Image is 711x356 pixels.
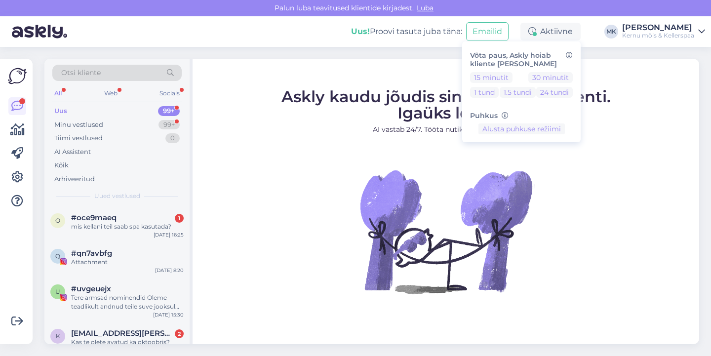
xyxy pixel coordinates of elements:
div: Kernu mõis & Kellerspaa [622,32,694,40]
div: Kas te olete avatud ka oktoobris? Hetkel ei lase broneerida 🙂 [71,338,184,356]
span: k [56,332,60,340]
button: Alusta puhkuse režiimi [478,123,565,134]
a: [PERSON_NAME]Kernu mõis & Kellerspaa [622,24,705,40]
span: o [55,217,60,224]
div: [DATE] 15:30 [153,311,184,318]
span: Otsi kliente [61,68,101,78]
div: Kõik [54,160,69,170]
div: Tiimi vestlused [54,133,103,143]
div: [DATE] 8:20 [155,267,184,274]
button: 1 tund [470,87,499,98]
span: q [55,252,60,260]
span: Luba [414,3,436,12]
div: mis kellani teil saab spa kasutada? [71,222,184,231]
div: Socials [158,87,182,100]
div: Uus [54,106,67,116]
div: 2 [175,329,184,338]
div: Tere armsad nominendid Oleme teadlikult andnud teile suve jooksul võimaluse veidi puhata [PERSON_... [71,293,184,311]
button: Emailid [466,22,509,41]
b: Uus! [351,27,370,36]
div: MK [604,25,618,39]
div: [PERSON_NAME] [622,24,694,32]
h6: Puhkus [470,112,573,120]
img: Askly Logo [8,67,27,85]
img: No Chat active [357,142,535,320]
div: Proovi tasuta juba täna: [351,26,462,38]
div: Arhiveeritud [54,174,95,184]
span: Uued vestlused [94,192,140,200]
div: 1 [175,214,184,223]
div: Attachment [71,258,184,267]
div: 99+ [158,120,180,130]
span: #uvgeuejx [71,284,111,293]
div: 0 [165,133,180,143]
button: 30 minutit [528,72,573,83]
button: 24 tundi [536,87,573,98]
span: kkairi.kallas@gmail.com [71,329,174,338]
div: AI Assistent [54,147,91,157]
button: 1.5 tundi [500,87,536,98]
div: 99+ [158,106,180,116]
span: Askly kaudu jõudis sinuni juba klienti. Igaüks loeb. [281,86,611,122]
p: AI vastab 24/7. Tööta nutikamalt juba täna. [281,124,611,134]
h6: Võta paus, Askly hoiab kliente [PERSON_NAME] [470,51,573,68]
span: u [55,288,60,295]
div: [DATE] 16:25 [154,231,184,238]
div: Aktiivne [520,23,581,40]
div: All [52,87,64,100]
button: 15 minutit [470,72,513,83]
div: Minu vestlused [54,120,103,130]
div: Web [102,87,119,100]
span: #oce9maeq [71,213,117,222]
span: #qn7avbfg [71,249,112,258]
